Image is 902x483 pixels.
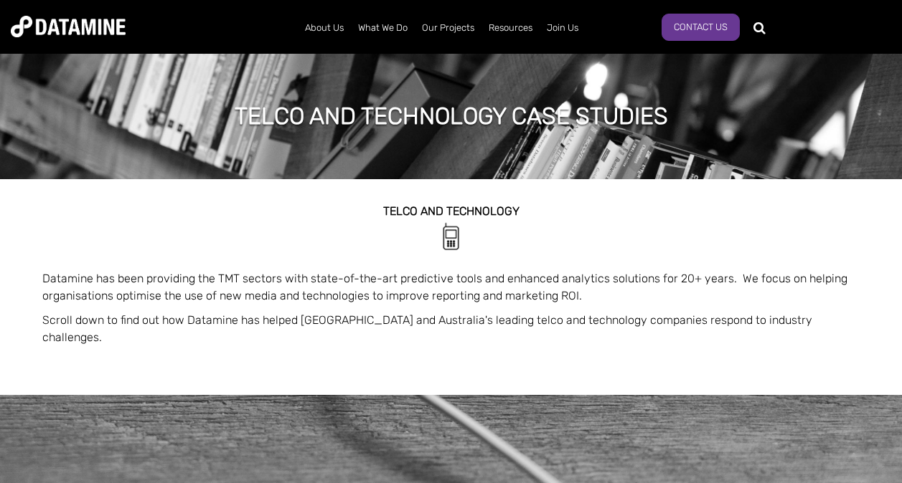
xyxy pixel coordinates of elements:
img: Telecomms-1 [435,221,467,253]
a: Our Projects [415,9,481,47]
a: Contact Us [662,14,740,41]
a: Resources [481,9,540,47]
a: About Us [298,9,351,47]
img: Datamine [11,16,126,37]
p: Scroll down to find out how Datamine has helped [GEOGRAPHIC_DATA] and Australia's leading telco a... [42,312,860,346]
a: Join Us [540,9,586,47]
h1: Telco and Technology case studies [235,100,668,132]
a: What We Do [351,9,415,47]
p: Datamine has been providing the TMT sectors with state-of-the-art predictive tools and enhanced a... [42,270,860,305]
h2: TELCO and technology [42,205,860,218]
